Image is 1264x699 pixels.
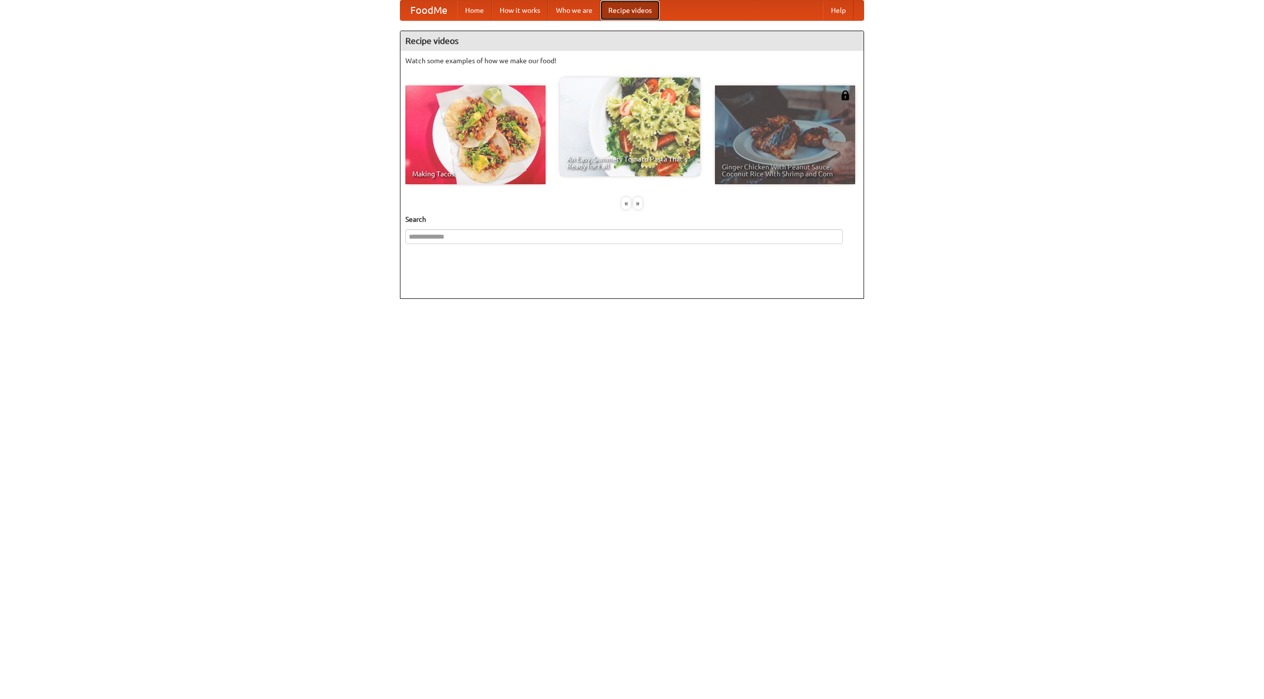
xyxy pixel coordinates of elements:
a: Recipe videos [600,0,660,20]
a: An Easy, Summery Tomato Pasta That's Ready for Fall [560,78,700,176]
a: How it works [492,0,548,20]
a: Making Tacos [405,85,546,184]
span: Making Tacos [412,170,539,177]
h5: Search [405,214,859,224]
p: Watch some examples of how we make our food! [405,56,859,66]
div: « [622,197,631,209]
div: » [633,197,642,209]
h4: Recipe videos [400,31,864,51]
img: 483408.png [840,90,850,100]
a: Home [457,0,492,20]
a: Who we are [548,0,600,20]
span: An Easy, Summery Tomato Pasta That's Ready for Fall [567,156,693,169]
a: Help [823,0,854,20]
a: FoodMe [400,0,457,20]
